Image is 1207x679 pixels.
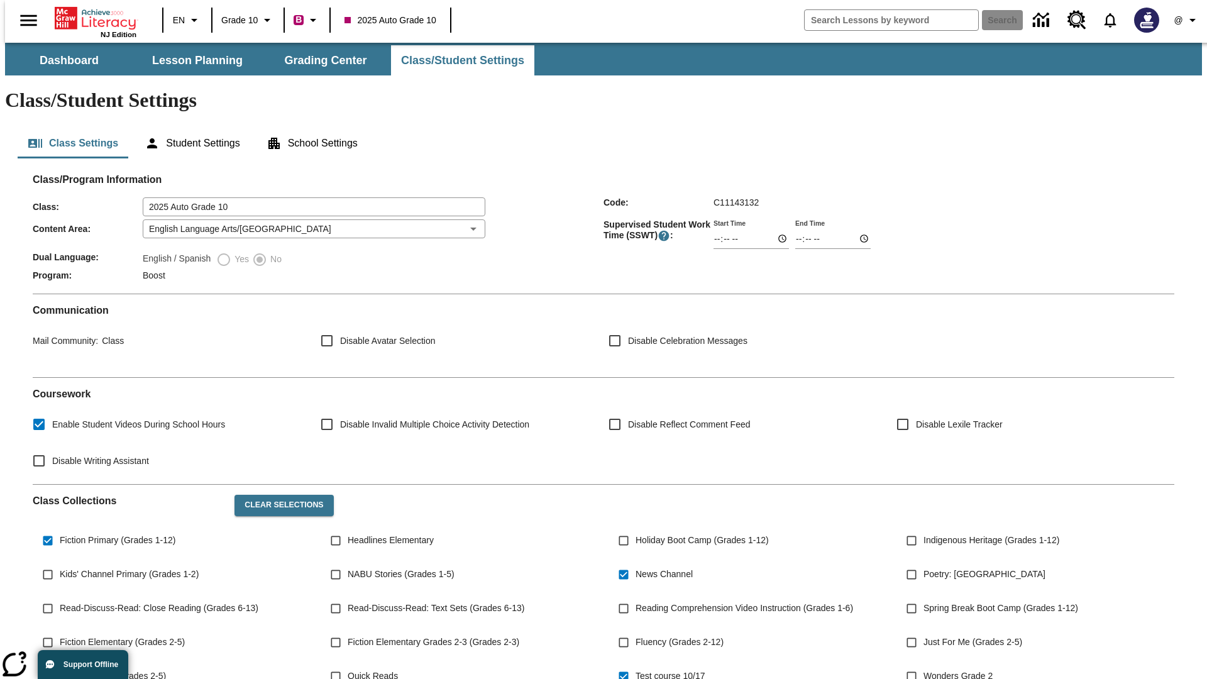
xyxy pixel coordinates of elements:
[143,197,485,216] input: Class
[923,602,1078,615] span: Spring Break Boot Camp (Grades 1-12)
[173,14,185,27] span: EN
[348,568,455,581] span: NABU Stories (Grades 1-5)
[5,89,1202,112] h1: Class/Student Settings
[60,568,199,581] span: Kids' Channel Primary (Grades 1-2)
[216,9,280,31] button: Grade: Grade 10, Select a grade
[256,128,368,158] button: School Settings
[33,174,1174,185] h2: Class/Program Information
[5,43,1202,75] div: SubNavbar
[1127,4,1167,36] button: Select a new avatar
[152,53,243,68] span: Lesson Planning
[60,602,258,615] span: Read-Discuss-Read: Close Reading (Grades 6-13)
[63,660,118,669] span: Support Offline
[234,495,333,516] button: Clear Selections
[33,304,1174,316] h2: Communication
[340,418,529,431] span: Disable Invalid Multiple Choice Activity Detection
[143,219,485,238] div: English Language Arts/[GEOGRAPHIC_DATA]
[636,602,853,615] span: Reading Comprehension Video Instruction (Grades 1-6)
[98,336,124,346] span: Class
[52,455,149,468] span: Disable Writing Assistant
[628,334,747,348] span: Disable Celebration Messages
[167,9,207,31] button: Language: EN, Select a language
[101,31,136,38] span: NJ Edition
[603,197,714,207] span: Code :
[923,534,1059,547] span: Indigenous Heritage (Grades 1-12)
[143,252,211,267] label: English / Spanish
[18,128,128,158] button: Class Settings
[795,218,825,228] label: End Time
[636,534,769,547] span: Holiday Boot Camp (Grades 1-12)
[33,202,143,212] span: Class :
[340,334,436,348] span: Disable Avatar Selection
[923,636,1022,649] span: Just For Me (Grades 2-5)
[263,45,389,75] button: Grading Center
[55,4,136,38] div: Home
[231,253,249,266] span: Yes
[6,45,132,75] button: Dashboard
[923,568,1045,581] span: Poetry: [GEOGRAPHIC_DATA]
[348,636,519,649] span: Fiction Elementary Grades 2-3 (Grades 2-3)
[55,6,136,31] a: Home
[348,602,524,615] span: Read-Discuss-Read: Text Sets (Grades 6-13)
[143,270,165,280] span: Boost
[916,418,1003,431] span: Disable Lexile Tracker
[33,336,98,346] span: Mail Community :
[33,186,1174,284] div: Class/Program Information
[33,495,224,507] h2: Class Collections
[805,10,978,30] input: search field
[658,229,670,242] button: Supervised Student Work Time is the timeframe when students can take LevelSet and when lessons ar...
[348,534,434,547] span: Headlines Elementary
[38,650,128,679] button: Support Offline
[1134,8,1159,33] img: Avatar
[1167,9,1207,31] button: Profile/Settings
[289,9,326,31] button: Boost Class color is violet red. Change class color
[221,14,258,27] span: Grade 10
[714,218,746,228] label: Start Time
[33,388,1174,400] h2: Course work
[33,388,1174,474] div: Coursework
[33,304,1174,367] div: Communication
[60,534,175,547] span: Fiction Primary (Grades 1-12)
[135,128,250,158] button: Student Settings
[33,252,143,262] span: Dual Language :
[344,14,436,27] span: 2025 Auto Grade 10
[714,197,759,207] span: C11143132
[1060,3,1094,37] a: Resource Center, Will open in new tab
[636,636,724,649] span: Fluency (Grades 2-12)
[1025,3,1060,38] a: Data Center
[636,568,693,581] span: News Channel
[33,224,143,234] span: Content Area :
[267,253,282,266] span: No
[284,53,367,68] span: Grading Center
[628,418,751,431] span: Disable Reflect Comment Feed
[18,128,1189,158] div: Class/Student Settings
[603,219,714,242] span: Supervised Student Work Time (SSWT) :
[5,45,536,75] div: SubNavbar
[295,12,302,28] span: B
[52,418,225,431] span: Enable Student Videos During School Hours
[40,53,99,68] span: Dashboard
[391,45,534,75] button: Class/Student Settings
[1174,14,1182,27] span: @
[60,636,185,649] span: Fiction Elementary (Grades 2-5)
[33,270,143,280] span: Program :
[10,2,47,39] button: Open side menu
[135,45,260,75] button: Lesson Planning
[1094,4,1127,36] a: Notifications
[401,53,524,68] span: Class/Student Settings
